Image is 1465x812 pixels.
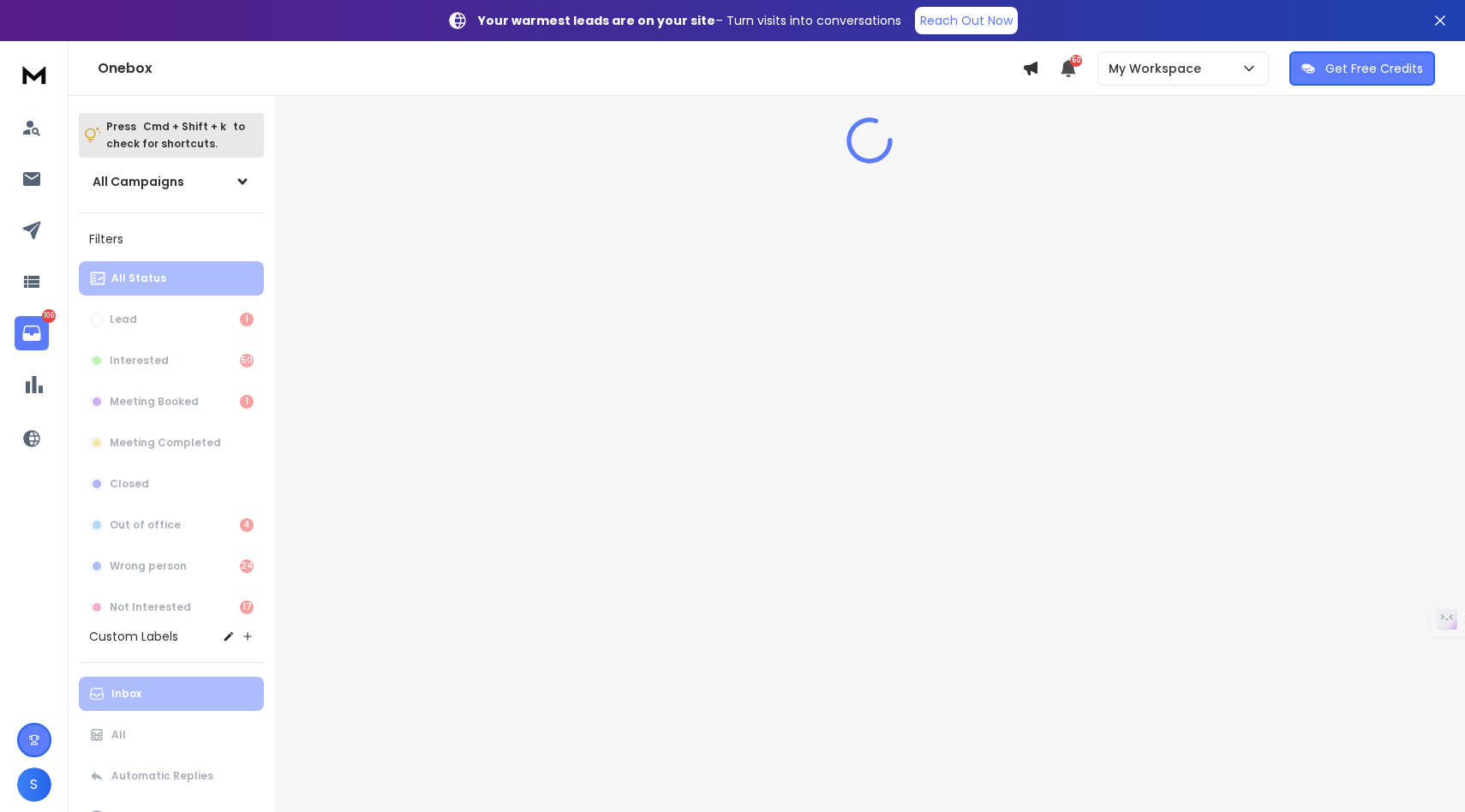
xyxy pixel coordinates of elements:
h3: Filters [79,227,264,251]
h1: All Campaigns [93,173,184,190]
a: Reach Out Now [915,7,1018,34]
button: S [17,767,51,802]
button: All Campaigns [79,164,264,199]
p: – Turn visits into conversations [478,12,901,29]
span: Cmd + Shift + k [141,116,229,136]
button: Get Free Credits [1289,51,1435,86]
span: 50 [1070,55,1082,67]
p: Get Free Credits [1325,60,1423,77]
p: Press to check for shortcuts. [106,118,245,152]
p: 106 [42,309,56,323]
p: My Workspace [1109,60,1208,77]
strong: Your warmest leads are on your site [478,12,715,29]
h3: Custom Labels [89,628,178,645]
p: Reach Out Now [920,12,1013,29]
img: logo [17,58,51,90]
a: 106 [15,316,49,350]
h1: Onebox [98,58,1022,79]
